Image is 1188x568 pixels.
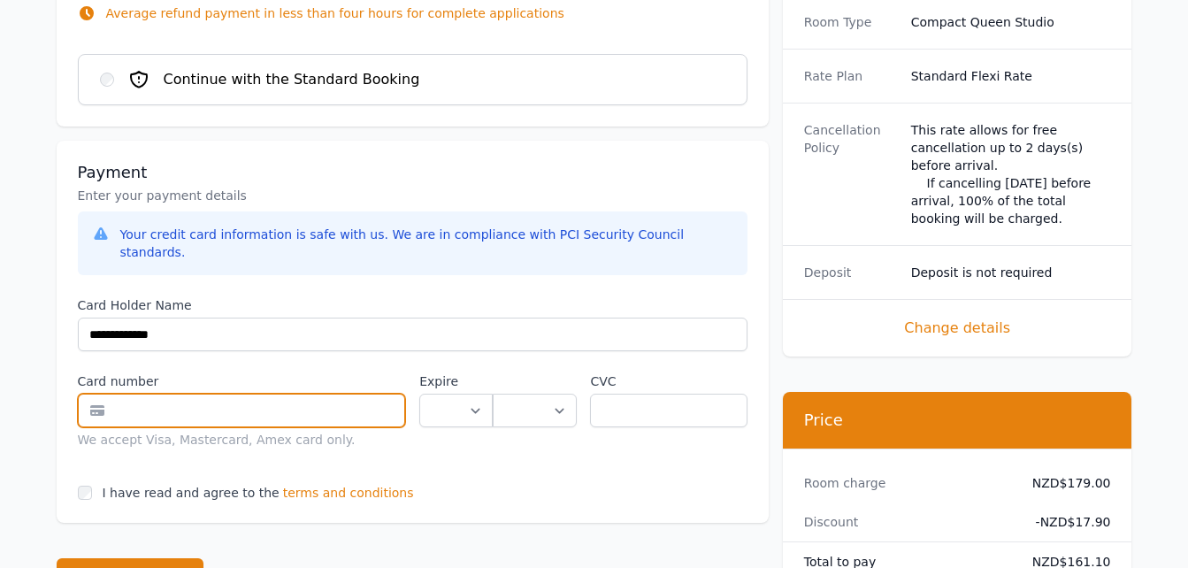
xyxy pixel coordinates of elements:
[419,372,493,390] label: Expire
[1018,474,1111,492] dd: NZD$179.00
[804,318,1111,339] span: Change details
[804,121,897,227] dt: Cancellation Policy
[911,264,1111,281] dd: Deposit is not required
[804,13,897,31] dt: Room Type
[804,513,1004,531] dt: Discount
[1018,513,1111,531] dd: - NZD$17.90
[804,67,897,85] dt: Rate Plan
[78,372,406,390] label: Card number
[78,162,747,183] h3: Payment
[78,431,406,449] div: We accept Visa, Mastercard, Amex card only.
[804,410,1111,431] h3: Price
[804,264,897,281] dt: Deposit
[493,372,576,390] label: .
[911,121,1111,227] div: This rate allows for free cancellation up to 2 days(s) before arrival. If cancelling [DATE] befor...
[78,296,747,314] label: Card Holder Name
[911,13,1111,31] dd: Compact Queen Studio
[804,474,1004,492] dt: Room charge
[103,486,280,500] label: I have read and agree to the
[78,187,747,204] p: Enter your payment details
[164,69,420,90] span: Continue with the Standard Booking
[590,372,747,390] label: CVC
[911,67,1111,85] dd: Standard Flexi Rate
[283,484,414,502] span: terms and conditions
[106,4,564,22] p: Average refund payment in less than four hours for complete applications
[120,226,733,261] div: Your credit card information is safe with us. We are in compliance with PCI Security Council stan...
